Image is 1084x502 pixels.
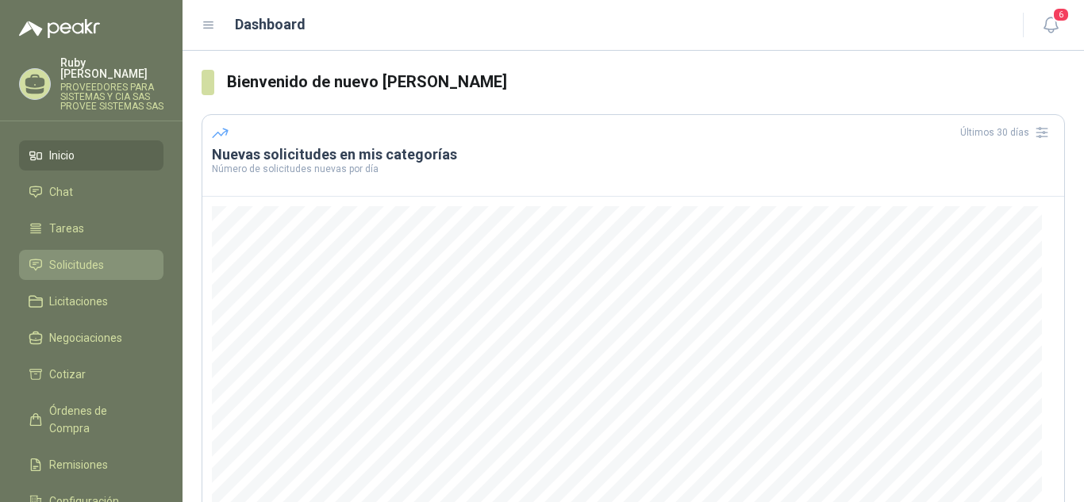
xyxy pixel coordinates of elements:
[49,293,108,310] span: Licitaciones
[49,220,84,237] span: Tareas
[19,450,163,480] a: Remisiones
[49,147,75,164] span: Inicio
[1052,7,1070,22] span: 6
[19,213,163,243] a: Tareas
[19,323,163,353] a: Negociaciones
[49,456,108,473] span: Remisiones
[19,359,163,389] a: Cotizar
[19,250,163,280] a: Solicitudes
[49,366,86,383] span: Cotizar
[60,82,163,111] p: PROVEEDORES PARA SISTEMAS Y CIA SAS PROVEE SISTEMAS SAS
[212,164,1055,174] p: Número de solicitudes nuevas por día
[49,183,73,201] span: Chat
[212,145,1055,164] h3: Nuevas solicitudes en mis categorías
[1036,11,1065,40] button: 6
[960,120,1055,145] div: Últimos 30 días
[19,19,100,38] img: Logo peakr
[49,256,104,274] span: Solicitudes
[60,57,163,79] p: Ruby [PERSON_NAME]
[19,177,163,207] a: Chat
[227,70,1065,94] h3: Bienvenido de nuevo [PERSON_NAME]
[235,13,306,36] h1: Dashboard
[19,140,163,171] a: Inicio
[49,402,148,437] span: Órdenes de Compra
[49,329,122,347] span: Negociaciones
[19,396,163,443] a: Órdenes de Compra
[19,286,163,316] a: Licitaciones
